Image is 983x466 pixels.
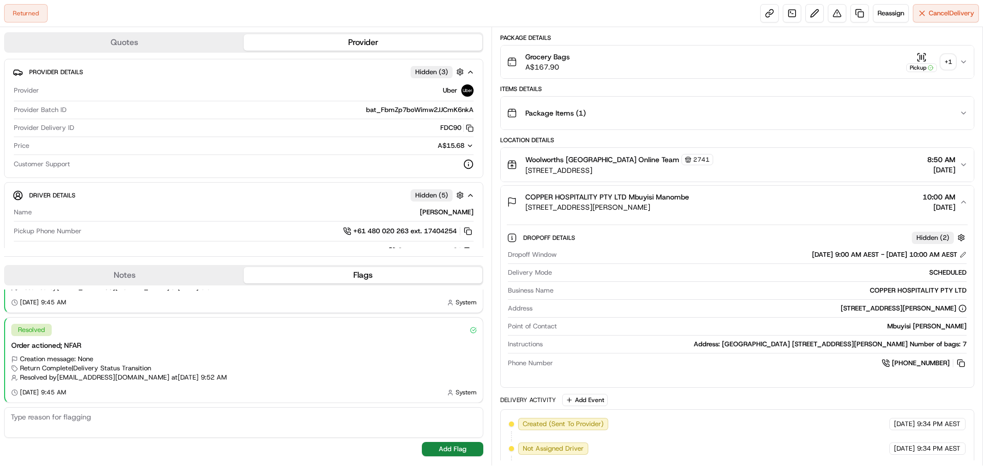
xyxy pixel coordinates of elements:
span: Uber [443,86,457,95]
span: Provider Details [29,68,83,76]
button: Woolworths [GEOGRAPHIC_DATA] Online Team2741[STREET_ADDRESS]8:50 AM[DATE] [501,148,974,182]
span: System [456,298,477,306]
button: FDC90 [440,123,474,132]
span: Grocery Bags [525,52,570,62]
span: Customer Support [14,160,70,169]
span: Creation message: None [20,354,93,364]
span: Return Complete | Delivery Status Transition [20,364,151,373]
span: at [DATE] 9:52 AM [172,373,227,382]
span: bat_FbmZp7boWimw2JJCmK6nkA [366,105,474,115]
div: Address: [GEOGRAPHIC_DATA] [STREET_ADDRESS][PERSON_NAME] Number of bags: 7 [547,340,967,349]
span: Dropoff Window [508,250,557,259]
span: Phone Number [508,359,553,368]
button: Hidden (5) [411,189,466,202]
a: +61 480 020 263 ext. 17404254 [343,226,474,237]
button: Quotes [5,34,244,51]
span: Pickup Phone Number [14,227,81,236]
span: 10:00 AM [923,192,955,202]
span: [DATE] [894,444,915,453]
span: Hidden ( 3 ) [415,68,448,77]
span: [STREET_ADDRESS] [525,165,713,175]
span: [STREET_ADDRESS][PERSON_NAME] [525,202,689,212]
div: Resolved [11,324,52,336]
span: [DATE] [927,165,955,175]
div: Pickup [906,63,937,72]
span: [DATE] [894,419,915,429]
span: [DATE] [923,202,955,212]
button: Grocery BagsA$167.90Pickup+1 [501,46,974,78]
div: [PERSON_NAME] [36,208,474,217]
span: Price [14,141,29,150]
button: Pickup [906,52,937,72]
span: Dropoff Details [523,234,577,242]
span: 9:34 PM AEST [917,444,960,453]
span: Resolved by [EMAIL_ADDRESS][DOMAIN_NAME] [20,373,169,382]
span: Business Name [508,286,553,295]
span: A$167.90 [525,62,570,72]
span: [PHONE_NUMBER] [399,247,457,256]
button: Add Event [562,394,608,406]
div: + 1 [941,55,955,69]
span: Provider Delivery ID [14,123,74,132]
div: COPPER HOSPITALITY PTY LTD Mbuyisi Manombe[STREET_ADDRESS][PERSON_NAME]10:00 AM[DATE] [501,218,974,387]
button: COPPER HOSPITALITY PTY LTD Mbuyisi Manombe[STREET_ADDRESS][PERSON_NAME]10:00 AM[DATE] [501,186,974,218]
div: Package Details [500,34,974,42]
span: Reassign [878,9,904,18]
span: A$15.68 [438,141,464,150]
div: Items Details [500,85,974,93]
span: Cancel Delivery [929,9,974,18]
button: Reassign [873,4,909,23]
button: A$15.68 [383,141,474,150]
a: [PHONE_NUMBER] [389,246,474,257]
button: Notes [5,267,244,283]
span: Hidden ( 2 ) [916,233,949,242]
span: Point of Contact [508,322,557,331]
span: COPPER HOSPITALITY PTY LTD Mbuyisi Manombe [525,192,689,202]
img: uber-new-logo.jpeg [461,84,474,97]
span: [DATE] 9:45 AM [20,388,66,396]
button: Provider [244,34,482,51]
button: Pickup+1 [906,52,955,72]
span: +61 480 020 263 ext. 17404254 [353,227,457,236]
span: Instructions [508,340,543,349]
div: SCHEDULED [556,268,967,277]
span: Provider Batch ID [14,105,67,115]
span: Name [14,208,32,217]
span: Hidden ( 5 ) [415,191,448,200]
div: Location Details [500,136,974,144]
div: COPPER HOSPITALITY PTY LTD [558,286,967,295]
button: Hidden (2) [912,231,968,244]
button: Provider DetailsHidden (3) [13,63,475,80]
span: Created (Sent To Provider) [523,419,604,429]
span: Provider [14,86,39,95]
div: Mbuyisi [PERSON_NAME] [561,322,967,331]
button: Driver DetailsHidden (5) [13,187,475,204]
span: Woolworths [GEOGRAPHIC_DATA] Online Team [525,154,679,165]
button: Hidden (3) [411,65,466,78]
span: Not Assigned Driver [523,444,584,453]
span: [DATE] 9:45 AM [20,298,66,306]
span: 9:34 PM AEST [917,419,960,429]
button: Add Flag [422,442,483,456]
span: Address [508,304,532,313]
a: [PHONE_NUMBER] [882,358,967,369]
span: 8:50 AM [927,154,955,165]
span: Delivery Mode [508,268,552,277]
button: Flags [244,267,482,283]
span: Package Items ( 1 ) [525,108,586,118]
div: Delivery Activity [500,396,556,404]
div: [STREET_ADDRESS][PERSON_NAME] [841,304,967,313]
button: Package Items (1) [501,97,974,129]
span: Driver Details [29,191,75,199]
span: System [456,388,477,396]
span: 2741 [693,156,710,164]
button: CancelDelivery [913,4,979,23]
div: Order actioned; NFAR [11,340,477,350]
span: [PHONE_NUMBER] [892,359,950,368]
span: Dropoff Phone Number [14,247,83,256]
div: [DATE] 9:00 AM AEST - [DATE] 10:00 AM AEST [812,250,967,259]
